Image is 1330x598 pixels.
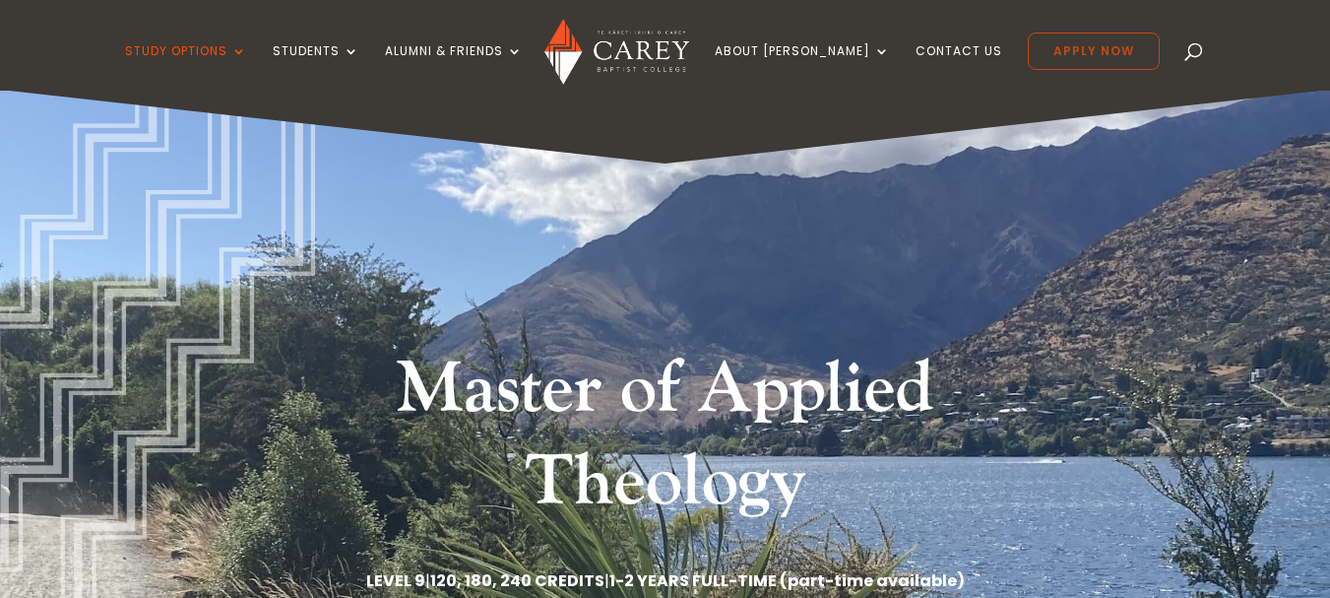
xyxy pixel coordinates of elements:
strong: 1-2 YEARS FULL-TIME (part-time available) [609,569,965,592]
a: Students [273,44,359,91]
a: About [PERSON_NAME] [715,44,890,91]
h1: Master of Applied Theology [296,344,1035,538]
a: Study Options [125,44,247,91]
a: Alumni & Friends [385,44,523,91]
p: | | [134,567,1197,594]
strong: 120, 180, 240 CREDITS [430,569,604,592]
strong: LEVEL 9 [366,569,425,592]
a: Apply Now [1028,33,1160,70]
img: Carey Baptist College [544,19,689,85]
a: Contact Us [916,44,1002,91]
